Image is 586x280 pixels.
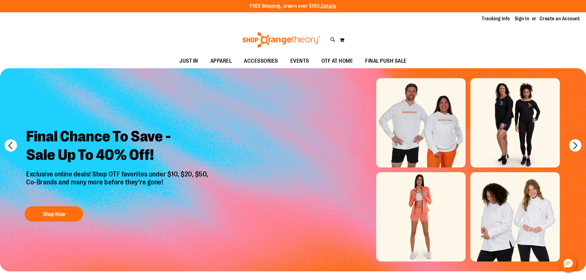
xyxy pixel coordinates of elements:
span: ACCESSORIES [244,54,278,68]
span: FINAL PUSH SALE [365,54,407,68]
span: EVENTS [290,54,309,68]
span: APPAREL [210,54,232,68]
a: EVENTS [284,54,315,68]
button: next [569,139,581,152]
a: Final Chance To Save -Sale Up To 40% Off! Exclusive online deals! Shop OTF favorites under $10, $... [22,123,214,225]
a: OTF AT HOME [315,54,359,68]
a: Tracking Info [482,15,510,22]
a: ACCESSORIES [238,54,284,68]
span: JUST IN [179,54,198,68]
button: prev [5,139,17,152]
h2: Final Chance To Save - Sale Up To 40% Off! [22,123,214,170]
span: OTF AT HOME [321,54,353,68]
a: Create an Account [540,15,580,22]
button: Shop Now [25,206,83,222]
button: Hello, have a question? Let’s chat. [560,255,577,272]
img: Shop Orangetheory [241,32,321,48]
a: Sign In [515,15,529,22]
a: Details [321,3,336,9]
a: FINAL PUSH SALE [359,54,413,68]
p: FREE Shipping, orders over $150. [250,3,336,10]
a: JUST IN [173,54,204,68]
p: Exclusive online deals! Shop OTF favorites under $10, $20, $50, Co-Brands and many more before th... [22,170,214,200]
a: APPAREL [204,54,238,68]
